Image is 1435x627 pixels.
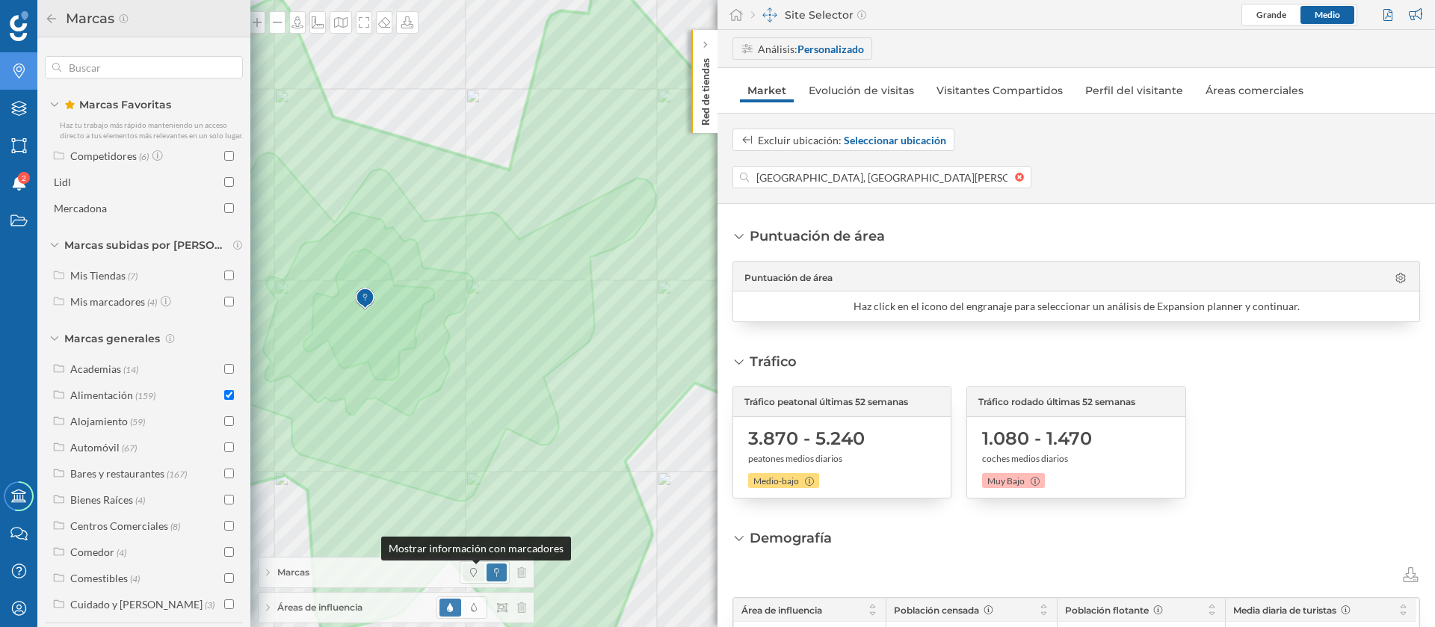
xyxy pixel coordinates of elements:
span: (4) [130,572,140,584]
span: Soporte [30,10,83,24]
img: Marker [356,284,374,314]
span: Medio [1315,9,1340,20]
div: Comedor [70,546,114,558]
span: 3.870 - 5.240 [748,427,865,451]
div: Cuidado y [PERSON_NAME] [70,598,203,611]
div: Tráfico [750,352,797,371]
div: Competidores [70,149,137,162]
span: (7) [128,269,138,282]
div: Demografía [750,528,832,548]
div: Bienes Raíces [70,493,133,506]
div: Análisis: [758,41,864,57]
span: 2 [22,170,26,185]
div: Automóvil [70,441,120,454]
span: Tráfico peatonal últimas 52 semanas [744,395,908,409]
div: Mostrar información con marcadores [381,537,571,560]
h2: Marcas [58,7,118,31]
div: Alojamiento [70,415,128,427]
div: Lidl [54,176,71,188]
span: (4) [135,493,145,506]
span: Grande [1256,9,1286,20]
div: Comestibles [70,572,128,584]
span: (6) [139,149,149,162]
div: Haz click en el icono del engranaje para seleccionar un análisis de Expansion planner y continuar. [854,299,1300,314]
div: Mis marcadores [70,295,145,308]
div: Alimentación [70,389,133,401]
a: Market [740,78,794,102]
span: Marcas Favoritas [64,97,171,112]
div: Puntuación de área [750,226,885,246]
span: (67) [122,441,137,454]
span: (159) [135,389,155,401]
span: Excluir ubicación: [758,134,842,146]
span: 1.080 - 1.470 [982,427,1092,451]
a: Visitantes Compartidos [929,78,1070,102]
span: Marcas [277,566,309,579]
a: Perfil del visitante [1078,78,1191,102]
span: Población flotante [1065,605,1149,616]
span: Áreas de influencia [277,601,362,614]
span: peatones medios diarios [748,452,842,466]
span: Media diaria de turistas [1233,605,1336,616]
span: (3) [205,598,215,611]
span: Haz tu trabajo más rápido manteniendo un acceso directo a tus elementos más relevantes en un solo... [60,120,243,140]
span: coches medios diarios [982,452,1068,466]
span: Tráfico rodado últimas 52 semanas [978,395,1135,409]
span: Puntuación de área [744,271,833,285]
span: Marcas subidas por [PERSON_NAME] [64,238,229,253]
span: (167) [167,467,187,480]
span: (4) [117,546,126,558]
div: Site Selector [751,7,866,22]
span: Seleccionar ubicación [844,132,946,148]
span: Marcas generales [64,331,160,346]
span: (14) [123,362,138,375]
div: Academias [70,362,121,375]
div: Mercadona [54,202,107,214]
div: Centros Comerciales [70,519,168,532]
span: (59) [130,415,145,427]
a: Áreas comerciales [1198,78,1311,102]
span: Área de influencia [741,605,822,616]
div: Mis Tiendas [70,269,126,282]
p: Red de tiendas [698,52,713,126]
a: Evolución de visitas [801,78,922,102]
span: (8) [170,519,180,532]
span: Medio-bajo [753,475,799,488]
span: (4) [147,295,157,308]
strong: Personalizado [797,43,864,55]
span: Muy Bajo [987,475,1025,488]
img: dashboards-manager.svg [762,7,777,22]
img: Geoblink Logo [10,11,28,41]
div: Bares y restaurantes [70,467,164,480]
span: Población censada [894,605,979,616]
